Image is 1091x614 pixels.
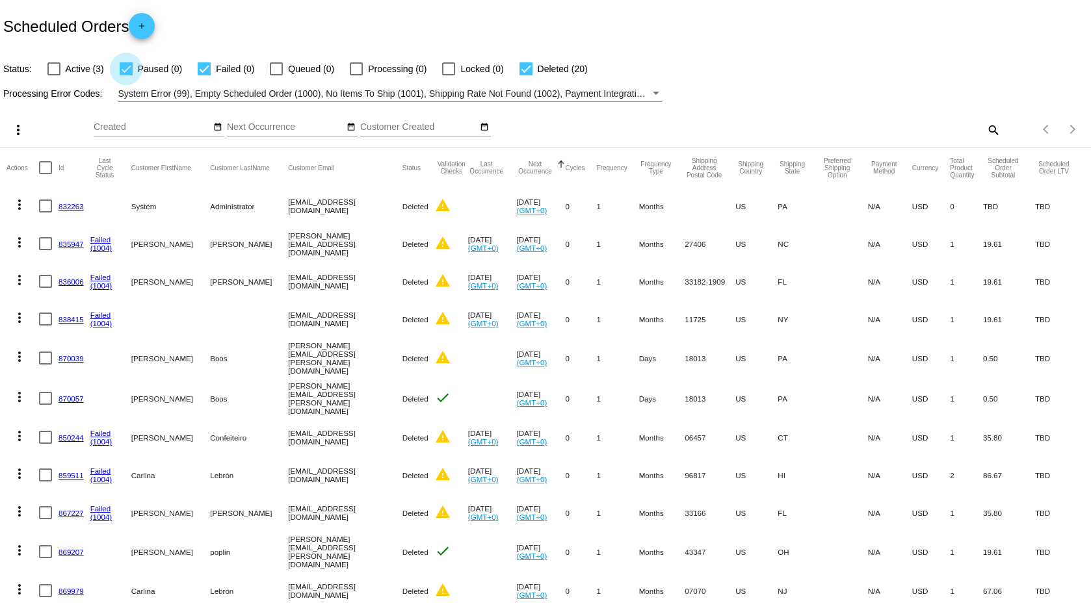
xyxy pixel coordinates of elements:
[868,531,912,572] mat-cell: N/A
[402,509,428,517] span: Deleted
[59,471,84,480] a: 859511
[435,273,451,288] mat-icon: warning
[288,494,402,531] mat-cell: [EMAIL_ADDRESS][DOMAIN_NAME]
[950,262,983,300] mat-cell: 1
[1035,262,1084,300] mat-cell: TBD
[59,240,84,248] a: 835947
[94,122,211,133] input: Created
[131,494,211,531] mat-cell: [PERSON_NAME]
[59,509,84,517] a: 867227
[59,315,84,324] a: 838415
[10,122,26,138] mat-icon: more_vert
[983,338,1035,378] mat-cell: 0.50
[12,466,27,481] mat-icon: more_vert
[517,160,554,175] button: Change sorting for NextOccurrenceUtc
[59,202,84,211] a: 832263
[435,198,451,213] mat-icon: warning
[735,531,778,572] mat-cell: US
[90,475,112,483] a: (1004)
[983,300,1035,338] mat-cell: 19.61
[1035,300,1084,338] mat-cell: TBD
[435,350,451,365] mat-icon: warning
[468,281,499,290] a: (GMT+0)
[517,552,547,560] a: (GMT+0)
[912,378,951,418] mat-cell: USD
[210,164,270,172] button: Change sorting for CustomerLastName
[685,262,735,300] mat-cell: 33182-1909
[639,187,685,225] mat-cell: Months
[565,164,585,172] button: Change sorting for Cycles
[131,378,211,418] mat-cell: [PERSON_NAME]
[1035,531,1084,572] mat-cell: TBD
[735,572,778,609] mat-cell: US
[468,437,499,446] a: (GMT+0)
[950,300,983,338] mat-cell: 1
[735,225,778,262] mat-cell: US
[517,187,566,225] mat-cell: [DATE]
[596,164,627,172] button: Change sorting for Frequency
[912,164,939,172] button: Change sorting for CurrencyIso
[227,122,344,133] input: Next Occurrence
[90,311,111,319] a: Failed
[685,338,735,378] mat-cell: 18013
[912,338,951,378] mat-cell: USD
[288,61,334,77] span: Queued (0)
[435,504,451,520] mat-icon: warning
[868,262,912,300] mat-cell: N/A
[868,225,912,262] mat-cell: N/A
[468,300,517,338] mat-cell: [DATE]
[131,418,211,456] mat-cell: [PERSON_NAME]
[288,418,402,456] mat-cell: [EMAIL_ADDRESS][DOMAIN_NAME]
[868,418,912,456] mat-cell: N/A
[210,418,288,456] mat-cell: Confeiteiro
[468,244,499,252] a: (GMT+0)
[517,338,566,378] mat-cell: [DATE]
[1034,116,1060,142] button: Previous page
[565,531,596,572] mat-cell: 0
[685,572,735,609] mat-cell: 07070
[468,262,517,300] mat-cell: [DATE]
[131,531,211,572] mat-cell: [PERSON_NAME]
[210,378,288,418] mat-cell: Boos
[213,122,222,133] mat-icon: date_range
[468,160,505,175] button: Change sorting for LastOccurrenceUtc
[735,338,778,378] mat-cell: US
[517,494,566,531] mat-cell: [DATE]
[131,187,211,225] mat-cell: System
[59,354,84,363] a: 870039
[538,61,588,77] span: Deleted (20)
[12,235,27,250] mat-icon: more_vert
[983,157,1023,179] button: Change sorting for Subtotal
[950,494,983,531] mat-cell: 1
[216,61,254,77] span: Failed (0)
[565,418,596,456] mat-cell: 0
[596,300,638,338] mat-cell: 1
[517,572,566,609] mat-cell: [DATE]
[1035,456,1084,494] mat-cell: TBD
[985,120,1001,140] mat-icon: search
[12,543,27,558] mat-icon: more_vert
[685,418,735,456] mat-cell: 06457
[517,456,566,494] mat-cell: [DATE]
[131,456,211,494] mat-cell: Carlina
[778,531,819,572] mat-cell: OH
[819,157,856,179] button: Change sorting for PreferredShippingOption
[288,338,402,378] mat-cell: [PERSON_NAME][EMAIL_ADDRESS][PERSON_NAME][DOMAIN_NAME]
[639,225,685,262] mat-cell: Months
[565,456,596,494] mat-cell: 0
[90,504,111,513] a: Failed
[912,300,951,338] mat-cell: USD
[778,456,819,494] mat-cell: HI
[59,164,64,172] button: Change sorting for Id
[347,122,356,133] mat-icon: date_range
[3,64,32,74] span: Status:
[3,88,103,99] span: Processing Error Codes:
[12,428,27,444] mat-icon: more_vert
[983,572,1035,609] mat-cell: 67.06
[912,456,951,494] mat-cell: USD
[1060,116,1086,142] button: Next page
[868,378,912,418] mat-cell: N/A
[950,148,983,187] mat-header-cell: Total Product Quantity
[983,456,1035,494] mat-cell: 86.67
[131,262,211,300] mat-cell: [PERSON_NAME]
